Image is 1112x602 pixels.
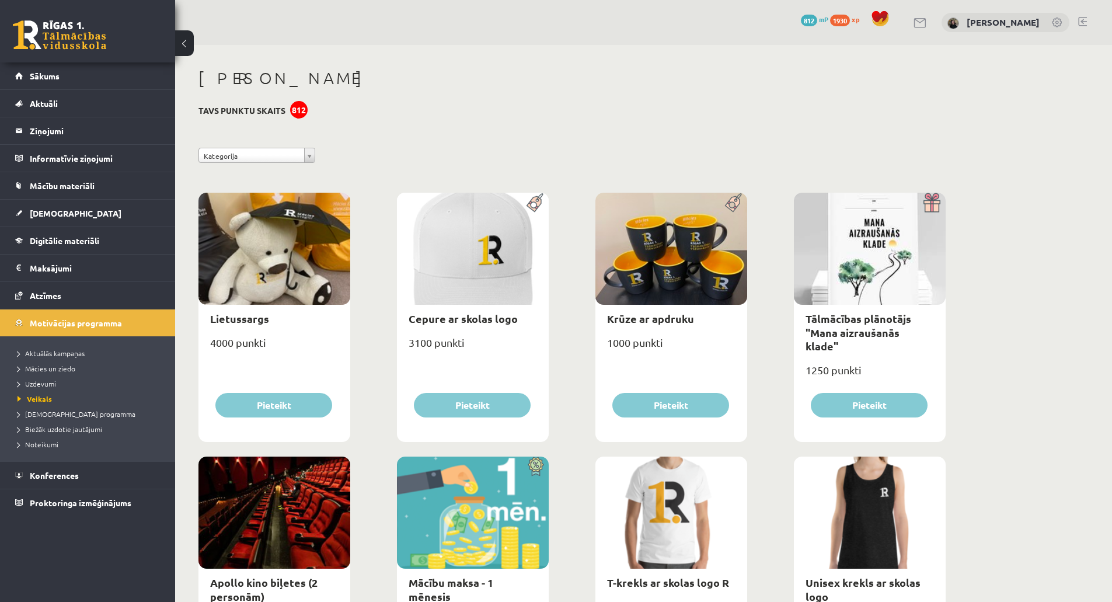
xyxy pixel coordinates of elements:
[15,255,161,281] a: Maksājumi
[18,424,102,434] span: Biežāk uzdotie jautājumi
[30,145,161,172] legend: Informatīvie ziņojumi
[30,117,161,144] legend: Ziņojumi
[15,172,161,199] a: Mācību materiāli
[409,312,518,325] a: Cepure ar skolas logo
[210,312,269,325] a: Lietussargs
[30,290,61,301] span: Atzīmes
[18,378,163,389] a: Uzdevumi
[30,318,122,328] span: Motivācijas programma
[947,18,959,29] img: Linda Blūma
[18,440,58,449] span: Noteikumi
[30,98,58,109] span: Aktuāli
[522,457,549,476] img: Atlaide
[18,379,56,388] span: Uzdevumi
[30,71,60,81] span: Sākums
[15,309,161,336] a: Motivācijas programma
[414,393,531,417] button: Pieteikt
[18,439,163,450] a: Noteikumi
[794,360,946,389] div: 1250 punkti
[215,393,332,417] button: Pieteikt
[522,193,549,213] img: Populāra prece
[18,349,85,358] span: Aktuālās kampaņas
[290,101,308,119] div: 812
[397,333,549,362] div: 3100 punkti
[15,145,161,172] a: Informatīvie ziņojumi
[15,117,161,144] a: Ziņojumi
[30,180,95,191] span: Mācību materiāli
[830,15,850,26] span: 1930
[811,393,928,417] button: Pieteikt
[18,363,163,374] a: Mācies un ziedo
[595,333,747,362] div: 1000 punkti
[15,462,161,489] a: Konferences
[18,394,52,403] span: Veikals
[13,20,106,50] a: Rīgas 1. Tālmācības vidusskola
[919,193,946,213] img: Dāvana ar pārsteigumu
[198,148,315,163] a: Kategorija
[204,148,299,163] span: Kategorija
[15,489,161,516] a: Proktoringa izmēģinājums
[30,497,131,508] span: Proktoringa izmēģinājums
[15,227,161,254] a: Digitālie materiāli
[830,15,865,24] a: 1930 xp
[198,333,350,362] div: 4000 punkti
[607,576,729,589] a: T-krekls ar skolas logo R
[198,106,285,116] h3: Tavs punktu skaits
[15,200,161,227] a: [DEMOGRAPHIC_DATA]
[721,193,747,213] img: Populāra prece
[18,394,163,404] a: Veikals
[15,282,161,309] a: Atzīmes
[15,90,161,117] a: Aktuāli
[612,393,729,417] button: Pieteikt
[967,16,1040,28] a: [PERSON_NAME]
[18,409,163,419] a: [DEMOGRAPHIC_DATA] programma
[18,348,163,359] a: Aktuālās kampaņas
[819,15,828,24] span: mP
[852,15,859,24] span: xp
[30,255,161,281] legend: Maksājumi
[801,15,817,26] span: 812
[30,208,121,218] span: [DEMOGRAPHIC_DATA]
[18,364,75,373] span: Mācies un ziedo
[30,235,99,246] span: Digitālie materiāli
[607,312,694,325] a: Krūze ar apdruku
[198,68,946,88] h1: [PERSON_NAME]
[18,409,135,419] span: [DEMOGRAPHIC_DATA] programma
[15,62,161,89] a: Sākums
[18,424,163,434] a: Biežāk uzdotie jautājumi
[30,470,79,481] span: Konferences
[801,15,828,24] a: 812 mP
[806,312,911,353] a: Tālmācības plānotājs "Mana aizraušanās klade"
